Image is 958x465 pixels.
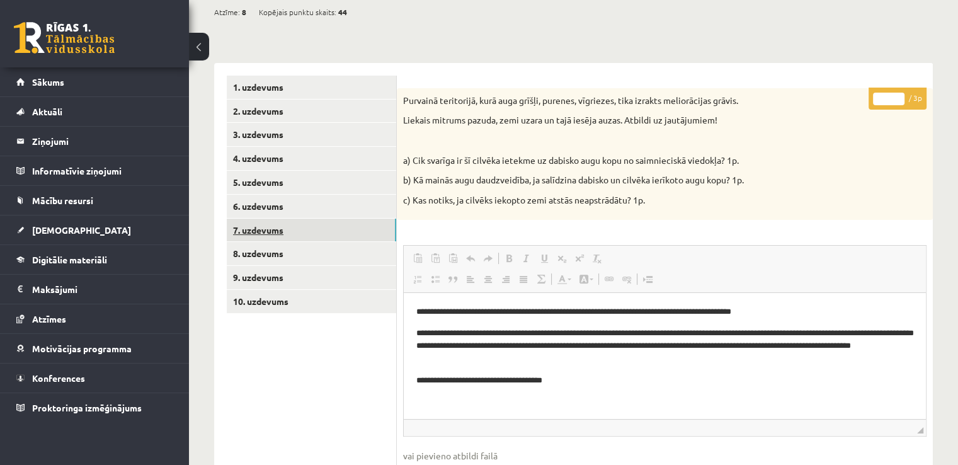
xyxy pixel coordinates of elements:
[409,271,426,287] a: Insert/Remove Numbered List
[462,250,479,267] a: Undo (Ctrl+Z)
[588,250,606,267] a: Remove Format
[227,242,396,265] a: 8. uzdevums
[426,271,444,287] a: Insert/Remove Bulleted List
[32,313,66,324] span: Atzīmes
[32,156,173,185] legend: Informatīvie ziņojumi
[403,154,864,167] p: a) Cik svarīga ir šī cilvēka ietekme uz dabisko augu kopu no saimnieciskā viedokļa? 1p.
[403,174,864,187] p: b) Kā mainās augu daudzveidība, ja salīdzina dabisko un cilvēka ierīkoto augu kopu? 1p.
[571,250,588,267] a: Superscript
[16,156,173,185] a: Informatīvie ziņojumi
[227,219,396,242] a: 7. uzdevums
[462,271,479,287] a: Align Left
[553,250,571,267] a: Subscript
[32,254,107,265] span: Digitālie materiāli
[214,3,240,21] span: Atzīme:
[16,127,173,156] a: Ziņojumi
[532,271,550,287] a: Math
[16,245,173,274] a: Digitālie materiāli
[600,271,618,287] a: Link (Ctrl+K)
[553,271,575,287] a: Text Colour
[32,224,131,236] span: [DEMOGRAPHIC_DATA]
[16,393,173,422] a: Proktoringa izmēģinājums
[227,147,396,170] a: 4. uzdevums
[479,250,497,267] a: Redo (Ctrl+Y)
[16,304,173,333] a: Atzīmes
[227,290,396,313] a: 10. uzdevums
[535,250,553,267] a: Underline (Ctrl+U)
[403,114,864,127] p: Liekais mitrums pazuda, zemi uzara un tajā iesēja auzas. Atbildi uz jautājumiem!
[338,3,347,21] span: 44
[32,127,173,156] legend: Ziņojumi
[403,449,927,462] span: vai pievieno atbildi failā
[16,67,173,96] a: Sākums
[227,266,396,289] a: 9. uzdevums
[917,427,923,433] span: Drag to resize
[227,171,396,194] a: 5. uzdevums
[227,123,396,146] a: 3. uzdevums
[16,364,173,393] a: Konferences
[14,22,115,54] a: Rīgas 1. Tālmācības vidusskola
[409,250,426,267] a: Paste (Ctrl+V)
[32,402,142,413] span: Proktoringa izmēģinājums
[575,271,597,287] a: Background Colour
[227,195,396,218] a: 6. uzdevums
[869,88,927,110] p: / 3p
[242,3,246,21] span: 8
[479,271,497,287] a: Centre
[259,3,336,21] span: Kopējais punktu skaits:
[515,271,532,287] a: Justify
[32,372,85,384] span: Konferences
[444,250,462,267] a: Paste from Word
[227,100,396,123] a: 2. uzdevums
[32,106,62,117] span: Aktuāli
[426,250,444,267] a: Paste as plain text (Ctrl+Shift+V)
[16,275,173,304] a: Maksājumi
[16,186,173,215] a: Mācību resursi
[16,334,173,363] a: Motivācijas programma
[497,271,515,287] a: Align Right
[32,275,173,304] legend: Maksājumi
[404,293,926,419] iframe: Rich Text Editor, wiswyg-editor-user-answer-47024995813880
[16,215,173,244] a: [DEMOGRAPHIC_DATA]
[32,76,64,88] span: Sākums
[32,343,132,354] span: Motivācijas programma
[518,250,535,267] a: Italic (Ctrl+I)
[639,271,656,287] a: Insert Page Break for Printing
[227,76,396,99] a: 1. uzdevums
[403,95,864,107] p: Purvainā teritorijā, kurā auga grīšļi, purenes, vīgriezes, tika izrakts meliorācijas grāvis.
[500,250,518,267] a: Bold (Ctrl+B)
[618,271,636,287] a: Unlink
[403,194,864,207] p: c) Kas notiks, ja cilvēks iekopto zemi atstās neapstrādātu? 1p.
[444,271,462,287] a: Block Quote
[32,195,93,206] span: Mācību resursi
[16,97,173,126] a: Aktuāli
